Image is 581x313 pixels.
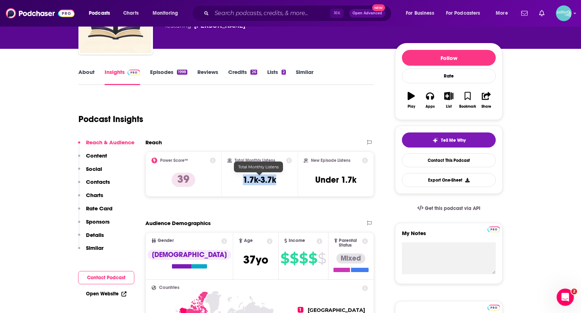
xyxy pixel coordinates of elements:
[556,5,572,21] img: User Profile
[432,137,438,143] img: tell me why sparkle
[296,69,313,85] a: Similar
[172,173,195,187] p: 39
[402,173,496,187] button: Export One-Sheet
[571,289,577,294] span: 2
[228,69,257,85] a: Credits26
[148,250,231,260] div: [DEMOGRAPHIC_DATA]
[412,200,486,217] a: Get this podcast via API
[78,192,103,205] button: Charts
[372,4,385,11] span: New
[477,87,496,113] button: Share
[78,271,134,284] button: Contact Podcast
[86,192,103,198] p: Charts
[282,70,286,75] div: 2
[402,153,496,167] a: Contact This Podcast
[145,220,211,226] h2: Audience Demographics
[148,8,187,19] button: open menu
[153,8,178,18] span: Monitoring
[6,6,75,20] img: Podchaser - Follow, Share and Rate Podcasts
[488,226,500,232] img: Podchaser Pro
[145,139,162,146] h2: Reach
[458,87,477,113] button: Bookmark
[243,253,268,267] span: 37 yo
[244,238,253,243] span: Age
[86,152,107,159] p: Content
[86,205,112,212] p: Rate Card
[86,218,110,225] p: Sponsors
[401,8,443,19] button: open menu
[491,8,517,19] button: open menu
[243,174,276,185] h3: 1.7k-3.7k
[199,5,398,22] div: Search podcasts, credits, & more...
[150,69,187,85] a: Episodes1998
[78,218,110,232] button: Sponsors
[86,178,110,185] p: Contacts
[160,158,188,163] h2: Power Score™
[159,285,179,290] span: Countries
[267,69,286,85] a: Lists2
[128,70,140,75] img: Podchaser Pro
[459,104,476,109] div: Bookmark
[488,305,500,310] img: Podchaser Pro
[440,87,458,113] button: List
[78,205,112,218] button: Rate Card
[298,307,303,313] span: 1
[315,174,356,185] h3: Under 1.7k
[311,158,350,163] h2: New Episode Listens
[426,104,435,109] div: Apps
[402,87,421,113] button: Play
[212,8,330,19] input: Search podcasts, credits, & more...
[86,244,104,251] p: Similar
[105,69,140,85] a: InsightsPodchaser Pro
[406,8,434,18] span: For Business
[89,8,110,18] span: Podcasts
[86,165,102,172] p: Social
[238,164,279,169] span: Total Monthly Listens
[78,152,107,165] button: Content
[446,104,452,109] div: List
[78,114,143,125] h1: Podcast Insights
[481,104,491,109] div: Share
[402,132,496,148] button: tell me why sparkleTell Me Why
[78,232,104,245] button: Details
[299,253,308,264] span: $
[352,11,382,15] span: Open Advanced
[86,232,104,238] p: Details
[536,7,547,19] a: Show notifications dropdown
[86,139,134,146] p: Reach & Audience
[421,87,439,113] button: Apps
[441,137,466,143] span: Tell Me Why
[518,7,530,19] a: Show notifications dropdown
[336,253,365,263] div: Mixed
[78,69,95,85] a: About
[339,238,361,248] span: Parental Status
[78,178,110,192] button: Contacts
[425,205,480,211] span: Get this podcast via API
[84,8,119,19] button: open menu
[235,158,275,163] h2: Total Monthly Listens
[557,289,574,306] iframe: Intercom live chat
[488,225,500,232] a: Pro website
[308,253,317,264] span: $
[250,70,257,75] div: 26
[158,238,174,243] span: Gender
[290,253,298,264] span: $
[123,8,139,18] span: Charts
[441,8,491,19] button: open menu
[289,238,305,243] span: Income
[280,253,289,264] span: $
[488,304,500,310] a: Pro website
[402,69,496,83] div: Rate
[78,165,102,179] button: Social
[402,230,496,242] label: My Notes
[496,8,508,18] span: More
[446,8,480,18] span: For Podcasters
[86,291,126,297] a: Open Website
[318,253,326,264] span: $
[402,50,496,66] button: Follow
[349,9,385,18] button: Open AdvancedNew
[556,5,572,21] span: Logged in as JessicaPellien
[177,70,187,75] div: 1998
[78,244,104,258] button: Similar
[78,139,134,152] button: Reach & Audience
